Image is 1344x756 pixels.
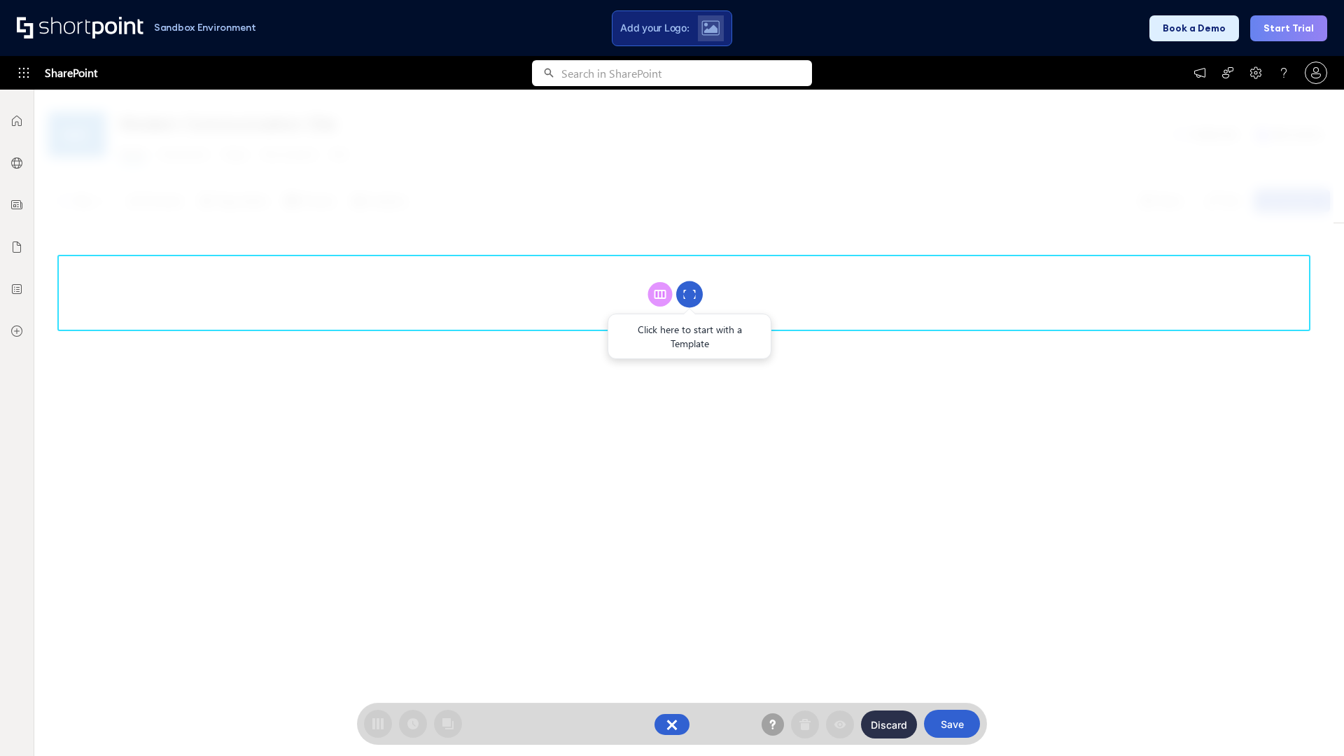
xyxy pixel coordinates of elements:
[620,22,689,34] span: Add your Logo:
[154,24,256,31] h1: Sandbox Environment
[861,710,917,738] button: Discard
[45,56,97,90] span: SharePoint
[701,20,720,36] img: Upload logo
[924,710,980,738] button: Save
[561,60,812,86] input: Search in SharePoint
[1149,15,1239,41] button: Book a Demo
[1274,689,1344,756] iframe: Chat Widget
[1250,15,1327,41] button: Start Trial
